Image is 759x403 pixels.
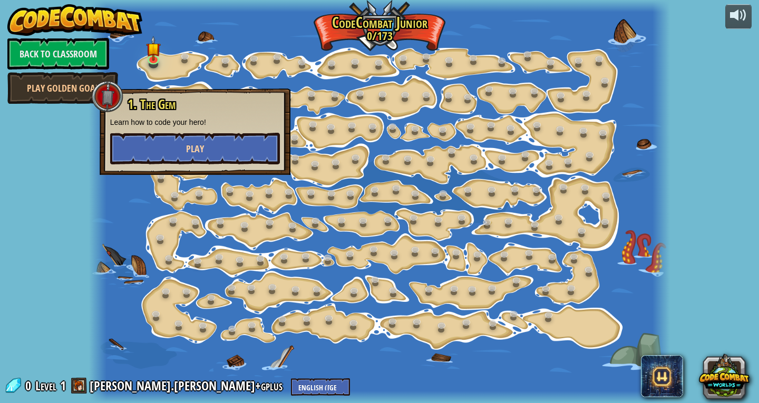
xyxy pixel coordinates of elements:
[146,36,160,61] img: level-banner-started.png
[110,117,280,127] p: Learn how to code your hero!
[25,377,34,394] span: 0
[186,142,204,155] span: Play
[90,377,286,394] a: [PERSON_NAME].[PERSON_NAME]+gplus
[725,4,752,29] button: Adjust volume
[7,72,118,104] a: Play Golden Goal
[35,377,56,395] span: Level
[60,377,66,394] span: 1
[128,95,176,113] span: 1. The Gem
[7,38,109,70] a: Back to Classroom
[7,4,142,36] img: CodeCombat - Learn how to code by playing a game
[110,133,280,164] button: Play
